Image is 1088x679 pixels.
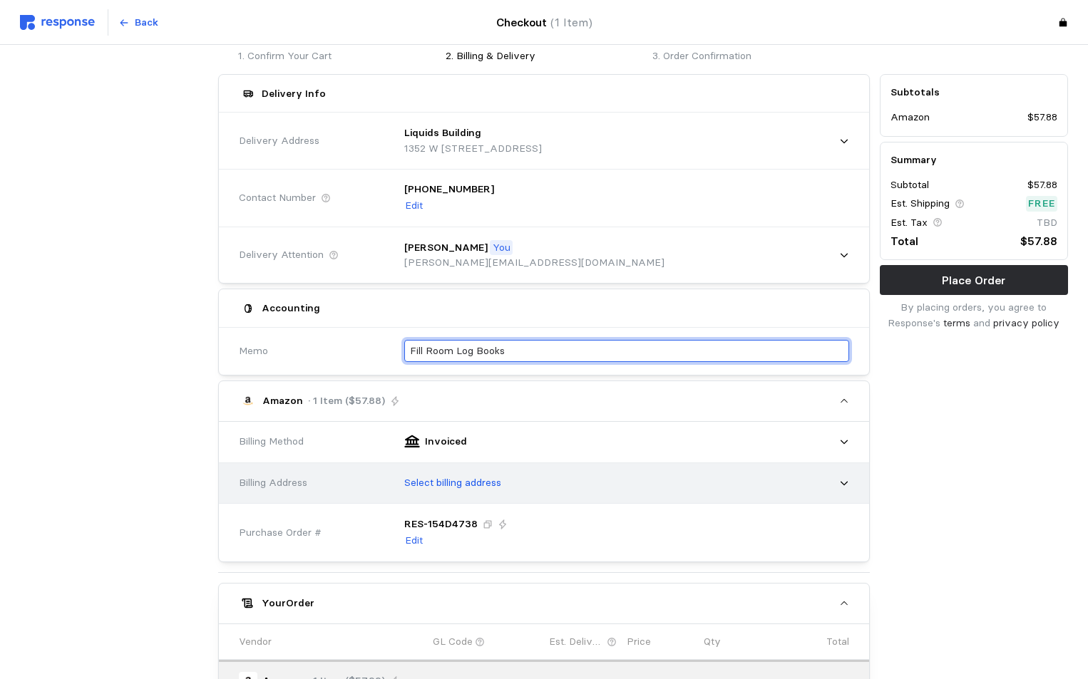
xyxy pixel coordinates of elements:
p: Est. Shipping [891,196,950,212]
p: Edit [405,198,423,214]
span: Billing Method [239,434,304,450]
h5: Delivery Info [262,86,326,101]
p: Select billing address [404,475,501,491]
p: By placing orders, you agree to Response's and [880,300,1068,331]
p: $57.88 [1020,232,1057,250]
span: (1 Item) [550,16,592,29]
span: Delivery Attention [239,247,324,263]
p: TBD [1037,215,1057,231]
div: Amazon· 1 Item ($57.88) [219,422,869,561]
p: 1. Confirm Your Cart [238,48,436,64]
p: 1352 W [STREET_ADDRESS] [404,141,542,157]
p: 2. Billing & Delivery [446,48,643,64]
button: Place Order [880,265,1068,295]
span: Purchase Order # [239,525,322,541]
p: You [493,240,510,256]
p: GL Code [433,634,473,650]
p: Est. Delivery [549,634,604,650]
p: Back [135,15,158,31]
p: Amazon [262,393,303,409]
button: Edit [404,197,424,214]
button: YourOrder [219,584,869,623]
p: Amazon [891,110,930,125]
p: Edit [405,533,423,549]
button: Back [111,9,166,36]
p: Free [1028,196,1055,212]
span: Billing Address [239,475,307,491]
p: RES-154D4738 [404,517,478,532]
p: $57.88 [1027,110,1057,125]
p: 3. Order Confirmation [652,48,850,64]
p: Total [891,232,918,250]
span: Delivery Address [239,133,319,149]
p: Price [627,634,651,650]
p: Subtotal [891,177,929,193]
p: [PERSON_NAME][EMAIL_ADDRESS][DOMAIN_NAME] [404,255,664,271]
input: What are these orders for? [410,341,843,361]
p: Place Order [942,271,1005,289]
p: Liquids Building [404,125,481,141]
h5: Subtotals [891,85,1057,100]
img: svg%3e [20,15,95,30]
button: Edit [404,532,424,549]
h5: Accounting [262,301,320,316]
button: Amazon· 1 Item ($57.88) [219,381,869,421]
a: privacy policy [993,316,1059,329]
h4: Checkout [496,14,592,31]
a: terms [943,316,970,329]
span: Memo [239,343,268,359]
p: Invoiced [425,434,467,450]
p: · 1 Item ($57.88) [308,393,385,409]
p: Total [826,634,849,650]
p: [PERSON_NAME] [404,240,488,256]
p: $57.88 [1027,177,1057,193]
p: Vendor [239,634,272,650]
p: [PHONE_NUMBER] [404,182,494,197]
p: Qty [704,634,721,650]
h5: Your Order [262,596,314,611]
p: Est. Tax [891,215,928,231]
h5: Summary [891,152,1057,167]
span: Contact Number [239,190,316,206]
